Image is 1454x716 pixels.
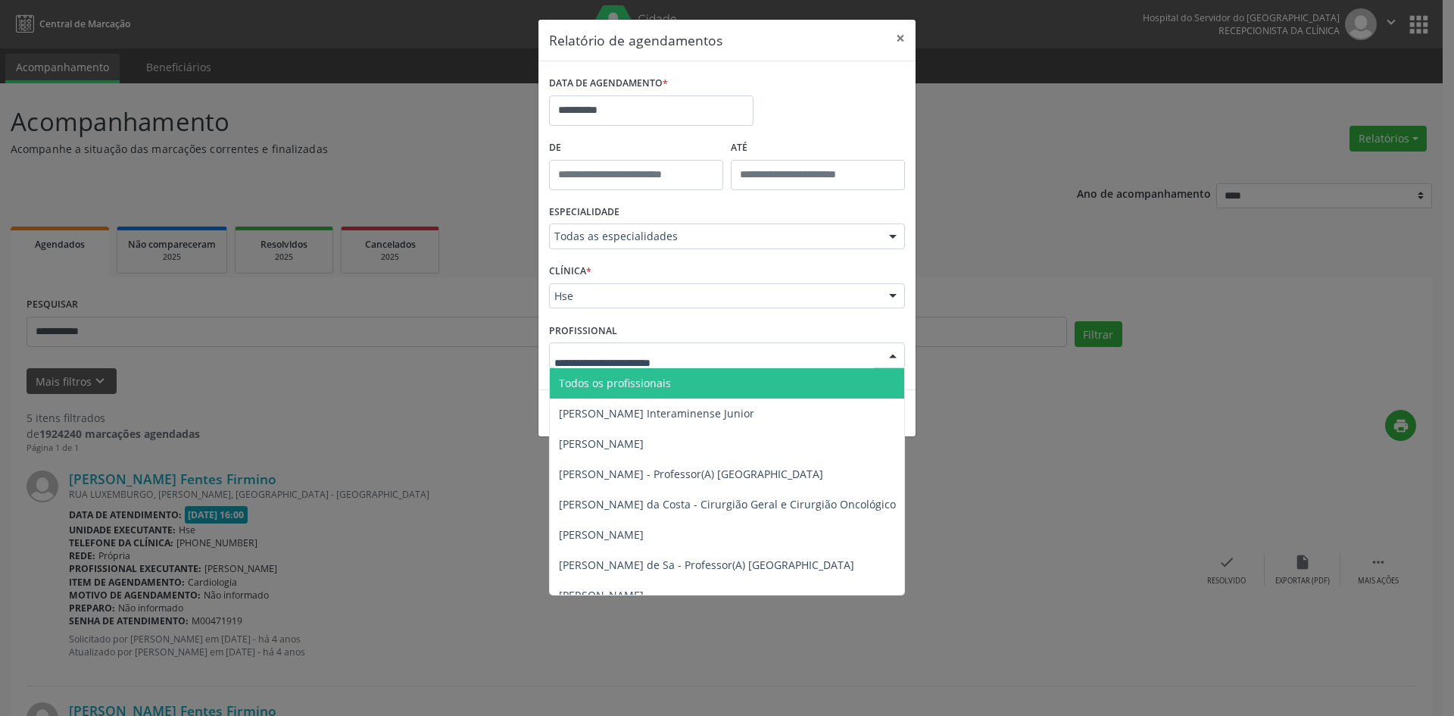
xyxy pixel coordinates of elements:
span: [PERSON_NAME] [559,436,644,451]
span: Todos os profissionais [559,376,671,390]
label: CLÍNICA [549,260,591,283]
label: ESPECIALIDADE [549,201,619,224]
span: [PERSON_NAME] Interaminense Junior [559,406,754,421]
button: Close [885,20,916,57]
label: PROFISSIONAL [549,319,617,342]
span: Todas as especialidades [554,229,874,244]
h5: Relatório de agendamentos [549,30,722,50]
label: DATA DE AGENDAMENTO [549,72,668,95]
span: [PERSON_NAME] da Costa - Cirurgião Geral e Cirurgião Oncológico [559,497,896,511]
span: [PERSON_NAME] - Professor(A) [GEOGRAPHIC_DATA] [559,467,823,481]
label: De [549,136,723,160]
span: Hse [554,289,874,304]
span: [PERSON_NAME] [559,588,644,602]
span: [PERSON_NAME] [559,527,644,542]
label: ATÉ [731,136,905,160]
span: [PERSON_NAME] de Sa - Professor(A) [GEOGRAPHIC_DATA] [559,558,854,572]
